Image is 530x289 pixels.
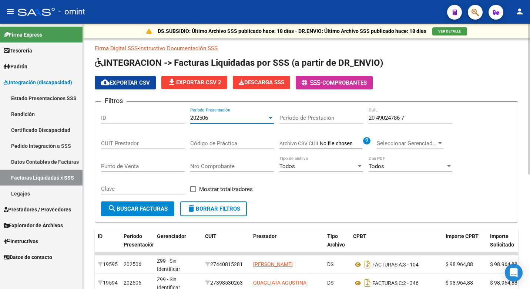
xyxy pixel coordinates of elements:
[124,280,141,286] span: 202506
[95,45,138,52] a: Firma Digital SSS
[362,136,371,145] mat-icon: help
[158,27,426,35] p: DS.SUBSIDIO: Último Archivo SSS publicado hace: 18 días - DR.ENVIO: Último Archivo SSS publicado ...
[167,79,221,86] span: Exportar CSV 2
[446,280,473,286] span: $ 98.964,88
[98,279,118,287] div: 19594
[377,140,437,147] span: Seleccionar Gerenciador
[157,258,180,272] span: Z99 - Sin Identificar
[108,204,117,213] mat-icon: search
[353,277,440,289] div: 2 - 346
[95,76,156,89] button: Exportar CSV
[363,277,372,289] i: Descargar documento
[6,7,15,16] mat-icon: menu
[121,228,154,261] datatable-header-cell: Período Presentación
[187,204,196,213] mat-icon: delete
[233,76,290,89] app-download-masive: Descarga masiva de comprobantes (adjuntos)
[239,79,284,86] span: Descarga SSS
[296,76,373,89] button: -Comprobantes
[4,221,63,229] span: Explorador de Archivos
[490,233,514,248] span: Importe Solicitado
[98,260,118,269] div: 19595
[4,253,52,261] span: Datos de contacto
[324,228,350,261] datatable-header-cell: Tipo Archivo
[199,185,253,194] span: Mostrar totalizadores
[4,62,27,71] span: Padrón
[101,78,110,87] mat-icon: cloud_download
[108,205,168,212] span: Buscar Facturas
[190,115,208,121] span: 202506
[446,233,479,239] span: Importe CPBT
[515,7,524,16] mat-icon: person
[253,280,306,286] span: QUAGLIATA AGUSTINA
[320,140,362,147] input: Archivo CSV CUIL
[124,233,155,248] span: Período Presentación
[490,261,517,267] span: $ 98.964,88
[253,233,276,239] span: Prestador
[250,228,324,261] datatable-header-cell: Prestador
[205,279,247,287] div: 27398530263
[4,78,72,86] span: Integración (discapacidad)
[4,237,38,245] span: Instructivos
[443,228,487,261] datatable-header-cell: Importe CPBT
[124,261,141,267] span: 202506
[490,280,517,286] span: $ 98.964,88
[101,96,127,106] h3: Filtros
[327,261,333,267] span: DS
[4,31,42,39] span: Firma Express
[233,76,290,89] button: Descarga SSS
[350,228,443,261] datatable-header-cell: CPBT
[58,4,85,20] span: - omint
[180,201,247,216] button: Borrar Filtros
[322,79,367,86] span: Comprobantes
[432,27,467,35] button: VER DETALLE
[205,233,217,239] span: CUIT
[187,205,240,212] span: Borrar Filtros
[279,140,320,146] span: Archivo CSV CUIL
[279,163,295,170] span: Todos
[363,259,372,271] i: Descargar documento
[202,228,250,261] datatable-header-cell: CUIT
[353,233,366,239] span: CPBT
[446,261,473,267] span: $ 98.964,88
[369,163,384,170] span: Todos
[95,228,121,261] datatable-header-cell: ID
[372,280,403,286] span: FACTURAS C:
[95,44,518,52] p: -
[167,78,176,86] mat-icon: file_download
[438,29,461,33] span: VER DETALLE
[253,261,293,267] span: [PERSON_NAME]
[4,205,71,214] span: Prestadores / Proveedores
[205,260,247,269] div: 27440815281
[139,45,218,52] a: Instructivo Documentación SSS
[101,79,150,86] span: Exportar CSV
[327,233,345,248] span: Tipo Archivo
[372,262,403,268] span: FACTURAS A:
[101,201,174,216] button: Buscar Facturas
[302,79,322,86] span: -
[161,76,227,89] button: Exportar CSV 2
[4,47,32,55] span: Tesorería
[505,264,523,282] div: Open Intercom Messenger
[98,233,103,239] span: ID
[95,58,383,68] span: INTEGRACION -> Facturas Liquidadas por SSS (a partir de DR_ENVIO)
[353,259,440,271] div: 3 - 104
[157,233,186,239] span: Gerenciador
[154,228,202,261] datatable-header-cell: Gerenciador
[327,280,333,286] span: DS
